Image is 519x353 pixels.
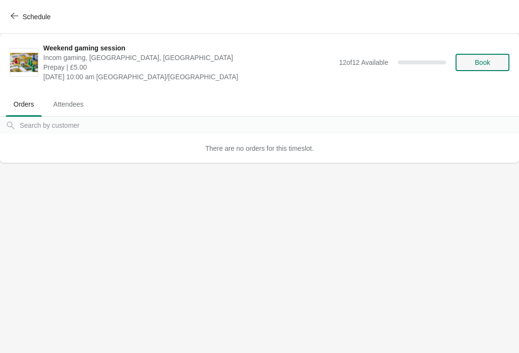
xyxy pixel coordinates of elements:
[10,53,38,73] img: Weekend gaming session
[46,96,91,113] span: Attendees
[205,145,314,152] span: There are no orders for this timeslot.
[19,117,519,134] input: Search by customer
[43,43,334,53] span: Weekend gaming session
[6,96,42,113] span: Orders
[43,72,334,82] span: [DATE] 10:00 am [GEOGRAPHIC_DATA]/[GEOGRAPHIC_DATA]
[339,59,388,66] span: 12 of 12 Available
[5,8,58,25] button: Schedule
[456,54,509,71] button: Book
[43,62,334,72] span: Prepay | £5.00
[23,13,50,21] span: Schedule
[43,53,334,62] span: Incom gaming, [GEOGRAPHIC_DATA], [GEOGRAPHIC_DATA]
[475,59,490,66] span: Book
